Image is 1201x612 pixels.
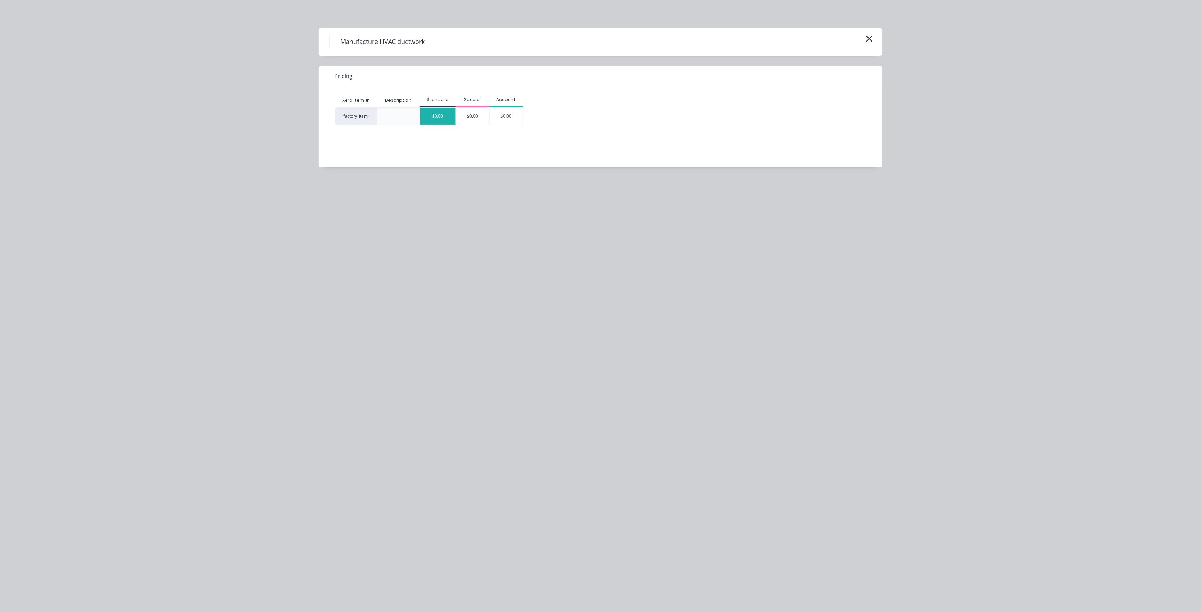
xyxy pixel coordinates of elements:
[379,92,417,109] div: Description
[490,108,523,125] div: $0.00
[489,96,523,103] div: Account
[335,93,377,107] div: Xero Item #
[420,108,456,125] div: $0.00
[456,108,490,125] div: $0.00
[456,96,490,103] div: Special
[329,35,435,49] h4: Manufacture HVAC ductwork
[335,107,377,125] div: factory_item
[420,96,456,103] div: Standard
[334,72,353,80] span: Pricing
